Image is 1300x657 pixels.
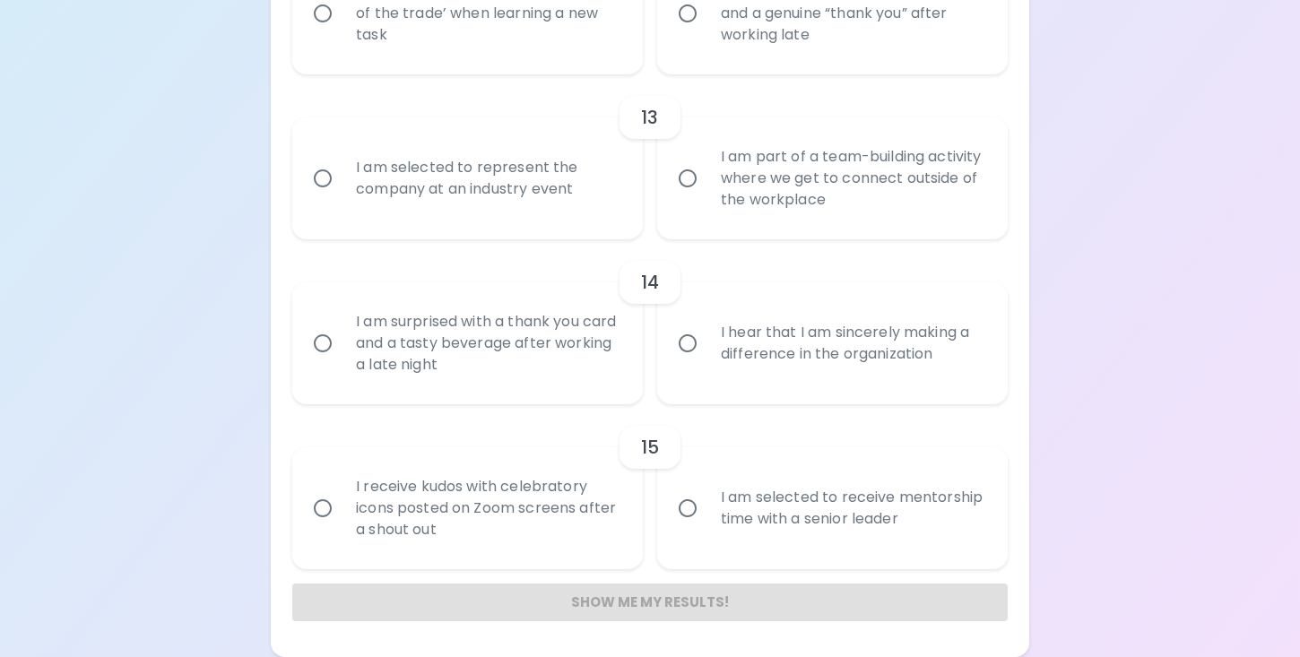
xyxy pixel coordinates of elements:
[641,103,658,132] h6: 13
[706,300,998,386] div: I hear that I am sincerely making a difference in the organization
[641,433,659,462] h6: 15
[342,454,633,562] div: I receive kudos with celebratory icons posted on Zoom screens after a shout out
[292,239,1008,404] div: choice-group-check
[292,404,1008,569] div: choice-group-check
[342,290,633,397] div: I am surprised with a thank you card and a tasty beverage after working a late night
[292,74,1008,239] div: choice-group-check
[641,268,659,297] h6: 14
[706,465,998,551] div: I am selected to receive mentorship time with a senior leader
[342,135,633,221] div: I am selected to represent the company at an industry event
[706,125,998,232] div: I am part of a team-building activity where we get to connect outside of the workplace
